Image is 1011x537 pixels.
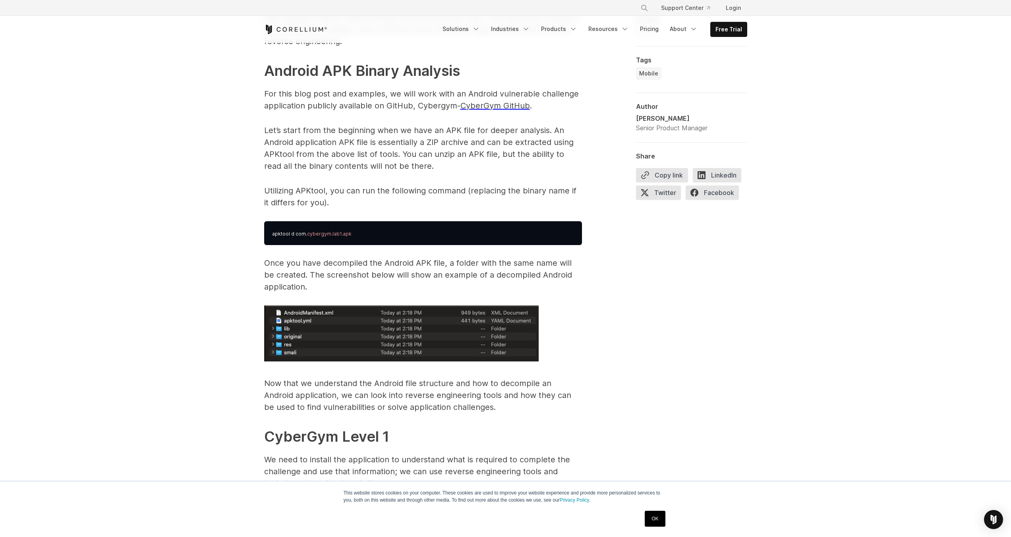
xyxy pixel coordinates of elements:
a: Support Center [655,1,716,15]
strong: CyberGym Level 1 [264,428,389,445]
a: Facebook [686,185,744,203]
a: Privacy Policy. [560,497,590,503]
button: Search [637,1,651,15]
div: Open Intercom Messenger [984,510,1003,529]
div: Navigation Menu [438,22,747,37]
span: .cybergym.lab1.apk [306,231,352,237]
p: We need to install the application to understand what is required to complete the challenge and u... [264,454,582,489]
p: For this blog post and examples, we will work with an Android vulnerable challenge application pu... [264,88,582,112]
a: Pricing [635,22,663,36]
a: LinkedIn [693,168,746,185]
a: Solutions [438,22,485,36]
span: LinkedIn [693,168,741,182]
div: Share [636,152,747,160]
a: OK [645,511,665,527]
a: Twitter [636,185,686,203]
div: Navigation Menu [631,1,747,15]
a: Free Trial [711,22,747,37]
div: Author [636,102,747,110]
p: Let’s start from the beginning when we have an APK file for deeper analysis. An Android applicati... [264,124,582,172]
button: Copy link [636,168,688,182]
div: [PERSON_NAME] [636,114,708,123]
span: Facebook [686,185,739,200]
p: This website stores cookies on your computer. These cookies are used to improve your website expe... [344,489,668,504]
p: Now that we understand the Android file structure and how to decompile an Android application, we... [264,377,582,413]
a: Corellium Home [264,25,327,34]
p: Once you have decompiled the Android APK file, a folder with the same name will be created. The s... [264,257,582,293]
span: Mobile [639,70,658,77]
span: apktool d com [272,231,306,237]
strong: Android APK Binary Analysis [264,62,460,79]
span: Twitter [636,185,681,200]
a: CyberGym GitHub [460,101,530,110]
a: Industries [486,22,535,36]
div: Senior Product Manager [636,123,708,133]
a: Resources [584,22,634,36]
a: Products [536,22,582,36]
p: Utilizing APKtool, you can run the following command (replacing the binary name if it differs for... [264,185,582,209]
div: Tags [636,56,747,64]
img: Example of a decompiled android application. [264,305,539,361]
a: Mobile [636,67,661,80]
a: Login [719,1,747,15]
a: About [665,22,702,36]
